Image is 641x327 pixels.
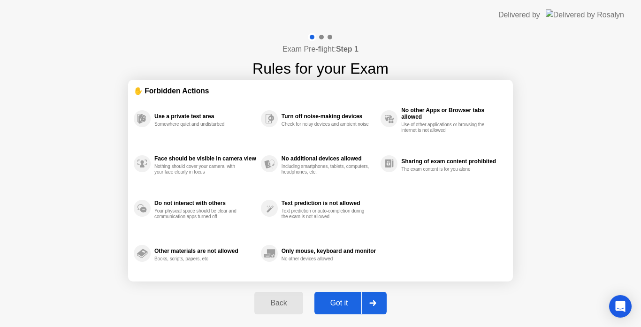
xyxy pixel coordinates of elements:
[282,113,376,120] div: Turn off noise-making devices
[314,292,387,314] button: Got it
[252,57,389,80] h1: Rules for your Exam
[154,122,243,127] div: Somewhere quiet and undisturbed
[282,155,376,162] div: No additional devices allowed
[336,45,359,53] b: Step 1
[282,200,376,206] div: Text prediction is not allowed
[134,85,507,96] div: ✋ Forbidden Actions
[154,248,256,254] div: Other materials are not allowed
[401,107,503,120] div: No other Apps or Browser tabs allowed
[282,44,359,55] h4: Exam Pre-flight:
[254,292,303,314] button: Back
[317,299,361,307] div: Got it
[154,208,243,220] div: Your physical space should be clear and communication apps turned off
[282,256,370,262] div: No other devices allowed
[401,158,503,165] div: Sharing of exam content prohibited
[609,295,632,318] div: Open Intercom Messenger
[154,113,256,120] div: Use a private test area
[154,164,243,175] div: Nothing should cover your camera, with your face clearly in focus
[282,122,370,127] div: Check for noisy devices and ambient noise
[154,256,243,262] div: Books, scripts, papers, etc
[154,155,256,162] div: Face should be visible in camera view
[282,248,376,254] div: Only mouse, keyboard and monitor
[282,208,370,220] div: Text prediction or auto-completion during the exam is not allowed
[401,167,490,172] div: The exam content is for you alone
[546,9,624,20] img: Delivered by Rosalyn
[257,299,300,307] div: Back
[498,9,540,21] div: Delivered by
[154,200,256,206] div: Do not interact with others
[401,122,490,133] div: Use of other applications or browsing the internet is not allowed
[282,164,370,175] div: Including smartphones, tablets, computers, headphones, etc.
